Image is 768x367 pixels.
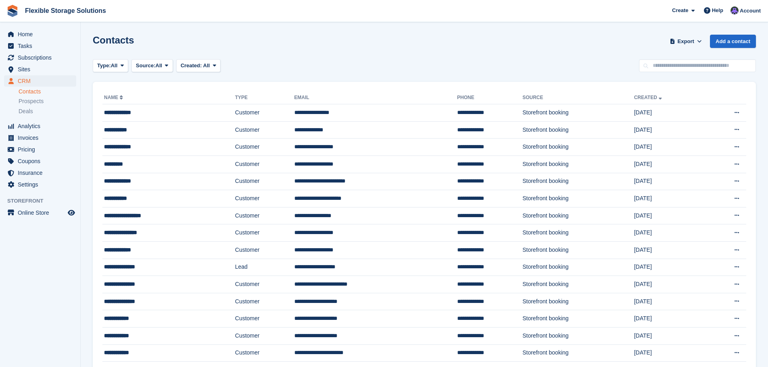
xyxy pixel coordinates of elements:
[4,120,76,132] a: menu
[634,344,706,362] td: [DATE]
[18,207,66,218] span: Online Store
[740,7,761,15] span: Account
[19,97,44,105] span: Prospects
[4,156,76,167] a: menu
[634,190,706,207] td: [DATE]
[18,144,66,155] span: Pricing
[93,35,134,46] h1: Contacts
[235,207,294,224] td: Customer
[634,310,706,328] td: [DATE]
[522,310,634,328] td: Storefront booking
[522,156,634,173] td: Storefront booking
[18,167,66,178] span: Insurance
[4,132,76,143] a: menu
[235,139,294,156] td: Customer
[203,62,210,68] span: All
[522,241,634,259] td: Storefront booking
[634,276,706,293] td: [DATE]
[18,64,66,75] span: Sites
[18,75,66,87] span: CRM
[176,59,221,73] button: Created: All
[19,107,76,116] a: Deals
[4,52,76,63] a: menu
[634,327,706,344] td: [DATE]
[712,6,723,15] span: Help
[668,35,703,48] button: Export
[634,207,706,224] td: [DATE]
[634,293,706,310] td: [DATE]
[522,224,634,242] td: Storefront booking
[634,259,706,276] td: [DATE]
[19,97,76,106] a: Prospects
[522,173,634,190] td: Storefront booking
[4,179,76,190] a: menu
[235,276,294,293] td: Customer
[634,104,706,122] td: [DATE]
[19,88,76,95] a: Contacts
[634,241,706,259] td: [DATE]
[634,156,706,173] td: [DATE]
[294,91,457,104] th: Email
[18,179,66,190] span: Settings
[4,144,76,155] a: menu
[18,156,66,167] span: Coupons
[672,6,688,15] span: Create
[634,224,706,242] td: [DATE]
[634,121,706,139] td: [DATE]
[111,62,118,70] span: All
[104,95,125,100] a: Name
[522,344,634,362] td: Storefront booking
[522,190,634,207] td: Storefront booking
[235,173,294,190] td: Customer
[710,35,756,48] a: Add a contact
[235,121,294,139] td: Customer
[235,344,294,362] td: Customer
[522,276,634,293] td: Storefront booking
[4,75,76,87] a: menu
[235,91,294,104] th: Type
[131,59,173,73] button: Source: All
[522,91,634,104] th: Source
[522,327,634,344] td: Storefront booking
[181,62,202,68] span: Created:
[235,327,294,344] td: Customer
[634,173,706,190] td: [DATE]
[4,64,76,75] a: menu
[93,59,128,73] button: Type: All
[457,91,522,104] th: Phone
[522,104,634,122] td: Storefront booking
[6,5,19,17] img: stora-icon-8386f47178a22dfd0bd8f6a31ec36ba5ce8667c1dd55bd0f319d3a0aa187defe.svg
[4,167,76,178] a: menu
[235,241,294,259] td: Customer
[18,29,66,40] span: Home
[235,224,294,242] td: Customer
[4,207,76,218] a: menu
[235,190,294,207] td: Customer
[22,4,109,17] a: Flexible Storage Solutions
[678,37,694,46] span: Export
[235,259,294,276] td: Lead
[97,62,111,70] span: Type:
[18,120,66,132] span: Analytics
[136,62,155,70] span: Source:
[18,52,66,63] span: Subscriptions
[4,29,76,40] a: menu
[4,40,76,52] a: menu
[522,139,634,156] td: Storefront booking
[7,197,80,205] span: Storefront
[156,62,162,70] span: All
[19,108,33,115] span: Deals
[235,156,294,173] td: Customer
[235,104,294,122] td: Customer
[522,207,634,224] td: Storefront booking
[18,132,66,143] span: Invoices
[235,293,294,310] td: Customer
[522,121,634,139] td: Storefront booking
[634,95,664,100] a: Created
[18,40,66,52] span: Tasks
[522,259,634,276] td: Storefront booking
[634,139,706,156] td: [DATE]
[522,293,634,310] td: Storefront booking
[235,310,294,328] td: Customer
[67,208,76,218] a: Preview store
